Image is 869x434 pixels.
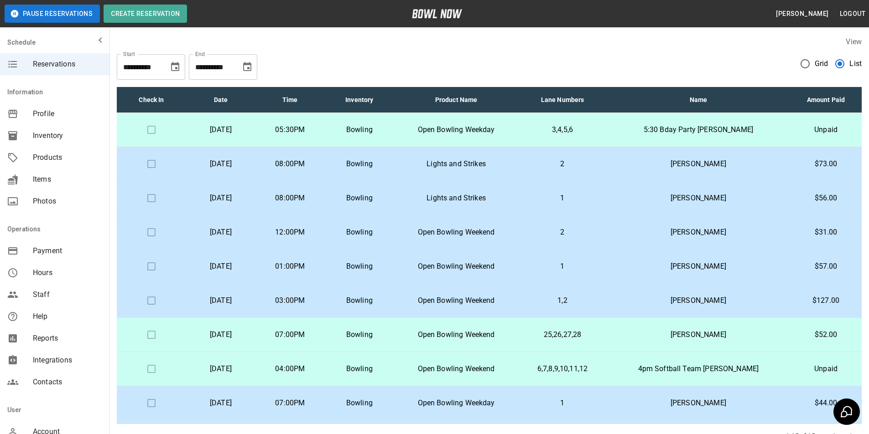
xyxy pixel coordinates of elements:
[263,398,317,408] p: 07:00PM
[772,5,832,22] button: [PERSON_NAME]
[332,124,387,135] p: Bowling
[193,124,248,135] p: [DATE]
[33,311,102,322] span: Help
[401,227,511,238] p: Open Bowling Weekend
[33,289,102,300] span: Staff
[332,329,387,340] p: Bowling
[401,158,511,169] p: Lights and Strikes
[526,158,599,169] p: 2
[614,295,783,306] p: [PERSON_NAME]
[815,58,828,69] span: Grid
[186,87,255,113] th: Date
[117,87,186,113] th: Check In
[263,227,317,238] p: 12:00PM
[263,295,317,306] p: 03:00PM
[518,87,606,113] th: Lane Numbers
[238,58,256,76] button: Choose date, selected date is Sep 30, 2025
[412,9,462,18] img: logo
[614,124,783,135] p: 5:30 Bday Party [PERSON_NAME]
[104,5,187,23] button: Create Reservation
[263,158,317,169] p: 08:00PM
[526,227,599,238] p: 2
[263,124,317,135] p: 05:30PM
[797,227,854,238] p: $31.00
[33,59,102,70] span: Reservations
[614,261,783,272] p: [PERSON_NAME]
[526,329,599,340] p: 25,26,27,28
[526,295,599,306] p: 1,2
[332,398,387,408] p: Bowling
[797,158,854,169] p: $73.00
[797,363,854,374] p: Unpaid
[790,87,862,113] th: Amount Paid
[193,158,248,169] p: [DATE]
[401,363,511,374] p: Open Bowling Weekend
[33,174,102,185] span: Items
[607,87,790,113] th: Name
[33,333,102,344] span: Reports
[33,377,102,388] span: Contacts
[394,87,519,113] th: Product Name
[33,108,102,119] span: Profile
[797,261,854,272] p: $57.00
[193,261,248,272] p: [DATE]
[325,87,394,113] th: Inventory
[401,261,511,272] p: Open Bowling Weekend
[332,295,387,306] p: Bowling
[33,152,102,163] span: Products
[401,398,511,408] p: Open Bowling Weekday
[332,158,387,169] p: Bowling
[797,124,854,135] p: Unpaid
[166,58,184,76] button: Choose date, selected date is Aug 21, 2025
[263,193,317,204] p: 08:00PM
[526,193,599,204] p: 1
[33,196,102,207] span: Photos
[33,130,102,141] span: Inventory
[614,158,783,169] p: [PERSON_NAME]
[846,37,862,46] label: View
[193,329,248,340] p: [DATE]
[332,261,387,272] p: Bowling
[526,363,599,374] p: 6,7,8,9,10,11,12
[401,124,511,135] p: Open Bowling Weekday
[401,295,511,306] p: Open Bowling Weekend
[526,398,599,408] p: 1
[797,329,854,340] p: $52.00
[332,193,387,204] p: Bowling
[614,363,783,374] p: 4pm Softball Team [PERSON_NAME]
[797,295,854,306] p: $127.00
[614,193,783,204] p: [PERSON_NAME]
[263,329,317,340] p: 07:00PM
[332,227,387,238] p: Bowling
[401,329,511,340] p: Open Bowling Weekend
[33,267,102,278] span: Hours
[836,5,869,22] button: Logout
[193,363,248,374] p: [DATE]
[263,261,317,272] p: 01:00PM
[33,245,102,256] span: Payment
[263,363,317,374] p: 04:00PM
[193,193,248,204] p: [DATE]
[255,87,325,113] th: Time
[614,329,783,340] p: [PERSON_NAME]
[193,398,248,408] p: [DATE]
[332,363,387,374] p: Bowling
[193,227,248,238] p: [DATE]
[526,261,599,272] p: 1
[614,227,783,238] p: [PERSON_NAME]
[797,193,854,204] p: $56.00
[526,124,599,135] p: 3,4,5,6
[797,398,854,408] p: $44.00
[849,58,862,69] span: List
[614,398,783,408] p: [PERSON_NAME]
[5,5,100,23] button: Pause Reservations
[33,355,102,366] span: Integrations
[193,295,248,306] p: [DATE]
[401,193,511,204] p: Lights and Strikes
